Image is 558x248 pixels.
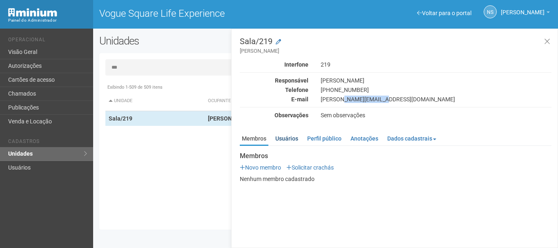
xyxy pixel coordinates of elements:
[240,132,268,146] a: Membros
[8,139,87,147] li: Cadastros
[240,37,551,55] h3: Sala/219
[234,112,315,119] div: Observações
[8,37,87,45] li: Operacional
[315,112,558,119] div: Sem observações
[315,61,558,68] div: 219
[240,175,551,183] p: Nenhum membro cadastrado
[240,47,551,55] small: [PERSON_NAME]
[273,132,300,145] a: Usuários
[385,132,438,145] a: Dados cadastrais
[315,77,558,84] div: [PERSON_NAME]
[99,8,319,19] h1: Vogue Square Life Experience
[105,91,205,111] th: Unidade: activate to sort column descending
[484,5,497,18] a: NS
[99,35,281,47] h2: Unidades
[8,8,57,17] img: Minium
[240,164,281,171] a: Novo membro
[417,10,471,16] a: Voltar para o portal
[105,84,546,91] div: Exibindo 1-509 de 509 itens
[240,152,551,160] strong: Membros
[348,132,380,145] a: Anotações
[501,10,550,17] a: [PERSON_NAME]
[305,132,344,145] a: Perfil público
[276,38,281,46] a: Modificar a unidade
[234,96,315,103] div: E-mail
[315,86,558,94] div: [PHONE_NUMBER]
[208,115,252,122] strong: [PERSON_NAME]
[234,61,315,68] div: Interfone
[501,1,545,16] span: Nicolle Silva
[234,77,315,84] div: Responsável
[286,164,334,171] a: Solicitar crachás
[234,86,315,94] div: Telefone
[315,96,558,103] div: [PERSON_NAME][EMAIL_ADDRESS][DOMAIN_NAME]
[8,17,87,24] div: Painel do Administrador
[109,115,132,122] strong: Sala/219
[205,91,387,111] th: Ocupante: activate to sort column ascending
